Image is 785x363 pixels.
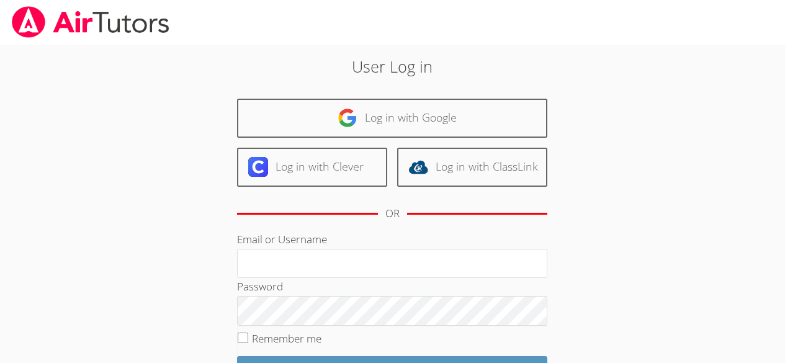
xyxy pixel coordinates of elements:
[385,205,400,223] div: OR
[237,279,283,294] label: Password
[408,157,428,177] img: classlink-logo-d6bb404cc1216ec64c9a2012d9dc4662098be43eaf13dc465df04b49fa7ab582.svg
[237,99,547,138] a: Log in with Google
[397,148,547,187] a: Log in with ClassLink
[252,331,321,346] label: Remember me
[181,55,604,78] h2: User Log in
[237,148,387,187] a: Log in with Clever
[11,6,171,38] img: airtutors_banner-c4298cdbf04f3fff15de1276eac7730deb9818008684d7c2e4769d2f7ddbe033.png
[338,108,357,128] img: google-logo-50288ca7cdecda66e5e0955fdab243c47b7ad437acaf1139b6f446037453330a.svg
[248,157,268,177] img: clever-logo-6eab21bc6e7a338710f1a6ff85c0baf02591cd810cc4098c63d3a4b26e2feb20.svg
[237,232,327,246] label: Email or Username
